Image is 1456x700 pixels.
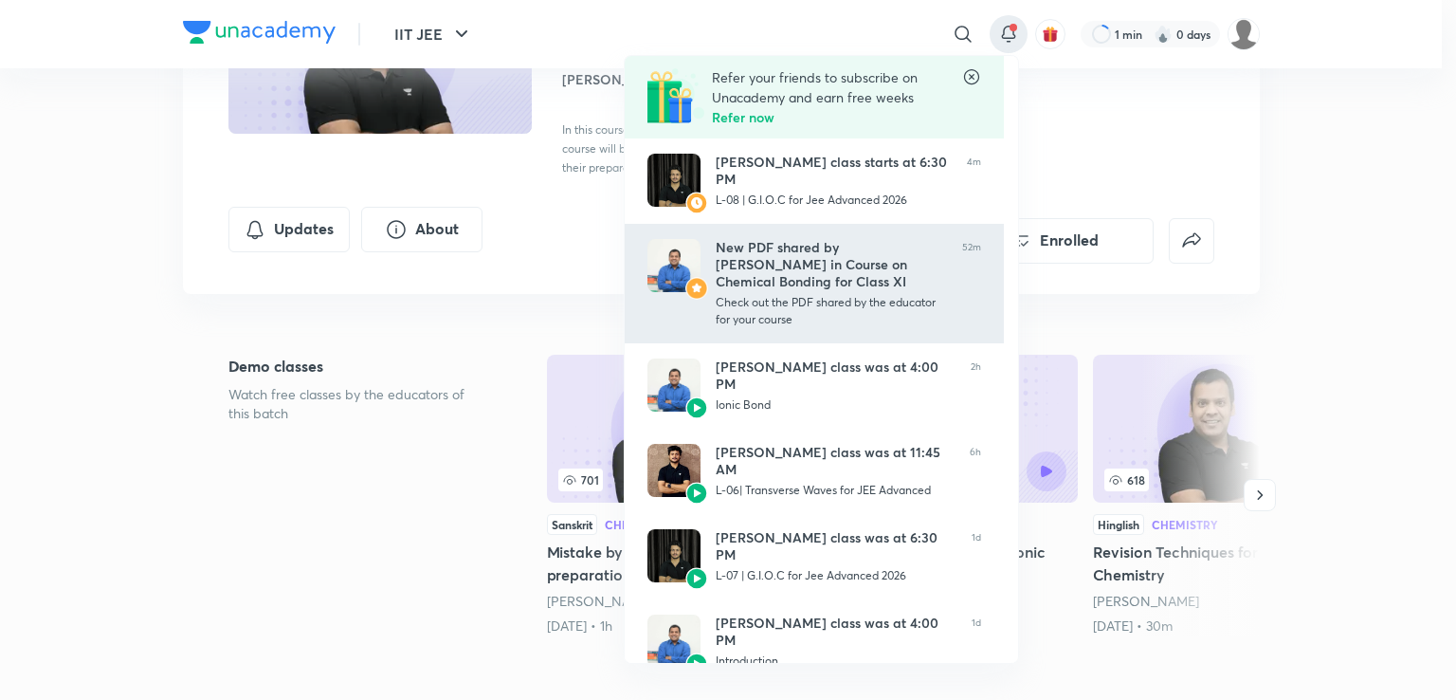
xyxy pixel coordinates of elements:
[712,107,962,127] h6: Refer now
[647,359,701,412] img: Avatar
[647,444,701,497] img: Avatar
[716,444,955,478] div: [PERSON_NAME] class was at 11:45 AM
[716,359,955,393] div: [PERSON_NAME] class was at 4:00 PM
[625,224,1004,343] a: AvatarAvatarNew PDF shared by [PERSON_NAME] in Course on Chemical Bonding for Class XICheck out t...
[716,192,952,209] div: L-08 | G.I.O.C for Jee Advanced 2026
[716,482,955,499] div: L-06| Transverse Waves for JEE Advanced
[685,482,708,505] img: Avatar
[972,615,981,670] span: 1d
[625,514,1004,599] a: AvatarAvatar[PERSON_NAME] class was at 6:30 PML-07 | G.I.O.C for Jee Advanced 20261d
[967,154,981,209] span: 4m
[647,67,704,124] img: Referral
[647,239,701,292] img: Avatar
[971,359,981,414] span: 2h
[712,67,962,107] p: Refer your friends to subscribe on Unacademy and earn free weeks
[716,529,956,563] div: [PERSON_NAME] class was at 6:30 PM
[716,653,956,670] div: Introduction
[970,444,981,499] span: 6h
[647,154,701,207] img: Avatar
[647,615,701,668] img: Avatar
[962,239,981,328] span: 52m
[685,277,708,300] img: Avatar
[716,294,947,328] div: Check out the PDF shared by the educator for your course
[647,529,701,582] img: Avatar
[716,396,955,414] div: Ionic Bond
[625,429,1004,514] a: AvatarAvatar[PERSON_NAME] class was at 11:45 AML-06| Transverse Waves for JEE Advanced6h
[685,653,708,675] img: Avatar
[625,138,1004,224] a: AvatarAvatar[PERSON_NAME] class starts at 6:30 PML-08 | G.I.O.C for Jee Advanced 20264m
[685,567,708,590] img: Avatar
[716,615,956,649] div: [PERSON_NAME] class was at 4:00 PM
[716,239,947,290] div: New PDF shared by [PERSON_NAME] in Course on Chemical Bonding for Class XI
[625,343,1004,429] a: AvatarAvatar[PERSON_NAME] class was at 4:00 PMIonic Bond2h
[685,396,708,419] img: Avatar
[972,529,981,584] span: 1d
[716,154,952,188] div: [PERSON_NAME] class starts at 6:30 PM
[625,599,1004,685] a: AvatarAvatar[PERSON_NAME] class was at 4:00 PMIntroduction1d
[685,192,708,214] img: Avatar
[716,567,956,584] div: L-07 | G.I.O.C for Jee Advanced 2026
